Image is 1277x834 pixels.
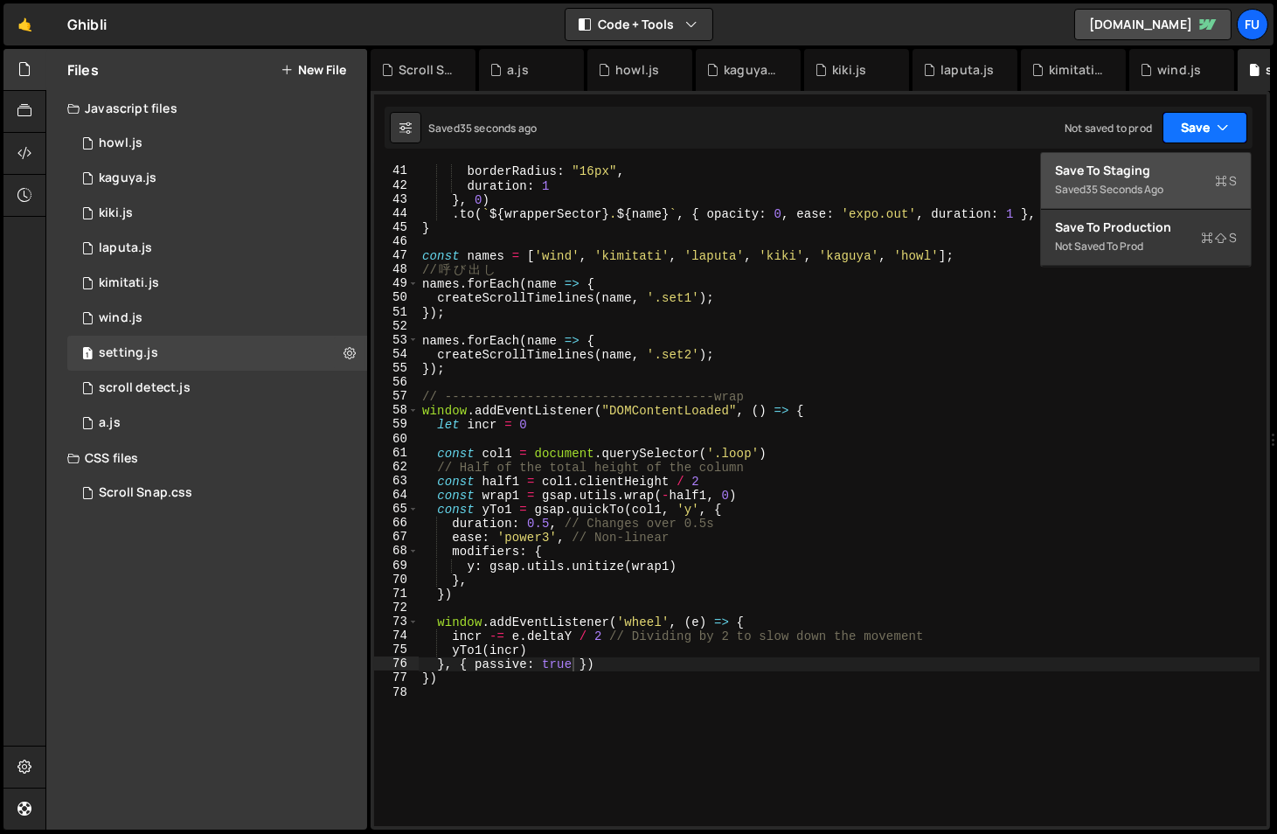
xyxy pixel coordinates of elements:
[46,441,367,476] div: CSS files
[99,136,142,151] div: howl.js
[1157,61,1201,79] div: wind.js
[99,380,191,396] div: scroll detect.js
[374,248,419,262] div: 47
[99,310,142,326] div: wind.js
[374,460,419,474] div: 62
[374,389,419,403] div: 57
[1055,236,1237,257] div: Not saved to prod
[374,544,419,558] div: 68
[67,476,367,511] div: 17069/46980.css
[615,61,659,79] div: howl.js
[67,301,367,336] div: 17069/47026.js
[374,178,419,192] div: 42
[374,375,419,389] div: 56
[281,63,346,77] button: New File
[374,587,419,601] div: 71
[374,276,419,290] div: 49
[374,206,419,220] div: 44
[374,474,419,488] div: 63
[1055,162,1237,179] div: Save to Staging
[374,305,419,319] div: 51
[832,61,866,79] div: kiki.js
[1065,121,1152,136] div: Not saved to prod
[374,220,419,234] div: 45
[374,432,419,446] div: 60
[374,685,419,699] div: 78
[374,629,419,643] div: 74
[67,126,367,161] div: 17069/47029.js
[724,61,780,79] div: kaguya.js
[67,371,367,406] div: 17069/47023.js
[67,266,367,301] div: 17069/46978.js
[374,657,419,671] div: 76
[1041,153,1251,210] button: Save to StagingS Saved35 seconds ago
[374,530,419,544] div: 67
[99,415,121,431] div: a.js
[374,163,419,177] div: 41
[1074,9,1232,40] a: [DOMAIN_NAME]
[374,601,419,615] div: 72
[99,345,158,361] div: setting.js
[1215,172,1237,190] span: S
[374,333,419,347] div: 53
[67,406,367,441] div: 17069/47065.js
[566,9,712,40] button: Code + Tools
[1162,112,1247,143] button: Save
[374,643,419,657] div: 75
[374,488,419,502] div: 64
[374,361,419,375] div: 55
[374,192,419,206] div: 43
[374,290,419,304] div: 50
[99,170,156,186] div: kaguya.js
[99,240,152,256] div: laputa.js
[67,196,367,231] div: 17069/47031.js
[374,559,419,573] div: 69
[940,61,994,79] div: laputa.js
[3,3,46,45] a: 🤙
[67,14,107,35] div: Ghibli
[374,502,419,516] div: 65
[1201,229,1237,247] span: S
[67,161,367,196] div: 17069/47030.js
[99,275,159,291] div: kimitati.js
[1055,179,1237,200] div: Saved
[99,485,192,501] div: Scroll Snap.css
[374,615,419,629] div: 73
[374,573,419,587] div: 70
[374,234,419,248] div: 46
[374,262,419,276] div: 48
[399,61,455,79] div: Scroll Snap.css
[46,91,367,126] div: Javascript files
[67,60,99,80] h2: Files
[374,347,419,361] div: 54
[1041,210,1251,267] button: Save to ProductionS Not saved to prod
[507,61,529,79] div: a.js
[99,205,133,221] div: kiki.js
[374,671,419,685] div: 77
[1237,9,1268,40] a: Fu
[374,403,419,417] div: 58
[460,121,537,136] div: 35 seconds ago
[82,348,93,362] span: 1
[67,231,367,266] div: 17069/47028.js
[374,446,419,460] div: 61
[374,319,419,333] div: 52
[374,417,419,431] div: 59
[374,516,419,530] div: 66
[1055,219,1237,236] div: Save to Production
[428,121,537,136] div: Saved
[1049,61,1105,79] div: kimitati.js
[1086,182,1163,197] div: 35 seconds ago
[67,336,367,371] div: 17069/47032.js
